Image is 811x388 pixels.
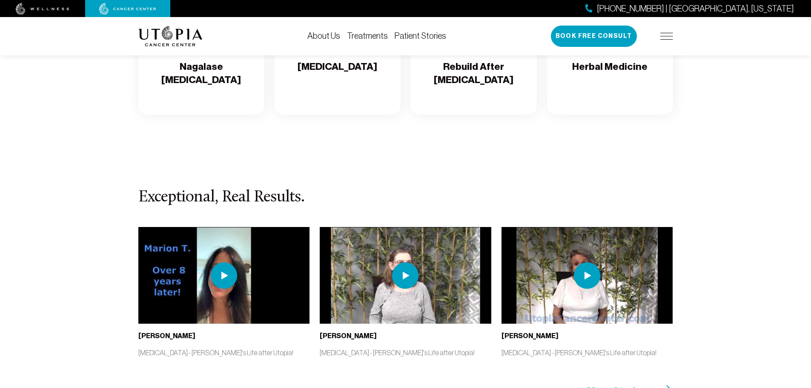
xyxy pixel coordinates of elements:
h4: Nagalase [MEDICAL_DATA] [145,60,258,88]
b: [PERSON_NAME] [138,332,195,340]
img: logo [138,26,203,46]
span: [PHONE_NUMBER] | [GEOGRAPHIC_DATA], [US_STATE] [597,3,794,15]
a: Treatments [347,31,388,40]
h3: Exceptional, Real Results. [138,189,673,207]
b: [PERSON_NAME] [502,332,559,340]
img: wellness [16,3,69,15]
img: thumbnail [138,227,310,323]
img: thumbnail [502,227,673,323]
img: cancer center [99,3,156,15]
a: Patient Stories [395,31,446,40]
p: [MEDICAL_DATA] - [PERSON_NAME]'s Life after Utopia! [320,348,491,357]
h4: [MEDICAL_DATA] [298,60,377,88]
img: icon-hamburger [660,33,673,40]
p: [MEDICAL_DATA] - [PERSON_NAME]'s Life after Utopia! [502,348,673,357]
button: Book Free Consult [551,26,637,47]
a: About Us [307,31,340,40]
img: play icon [211,262,237,289]
b: [PERSON_NAME] [320,332,377,340]
p: [MEDICAL_DATA] - [PERSON_NAME]'s Life after Utopia! [138,348,310,357]
h4: Herbal Medicine [572,60,648,88]
h4: Rebuild After [MEDICAL_DATA] [418,60,530,88]
img: play icon [574,262,600,289]
a: [PHONE_NUMBER] | [GEOGRAPHIC_DATA], [US_STATE] [585,3,794,15]
img: play icon [392,262,418,289]
img: thumbnail [320,227,491,323]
